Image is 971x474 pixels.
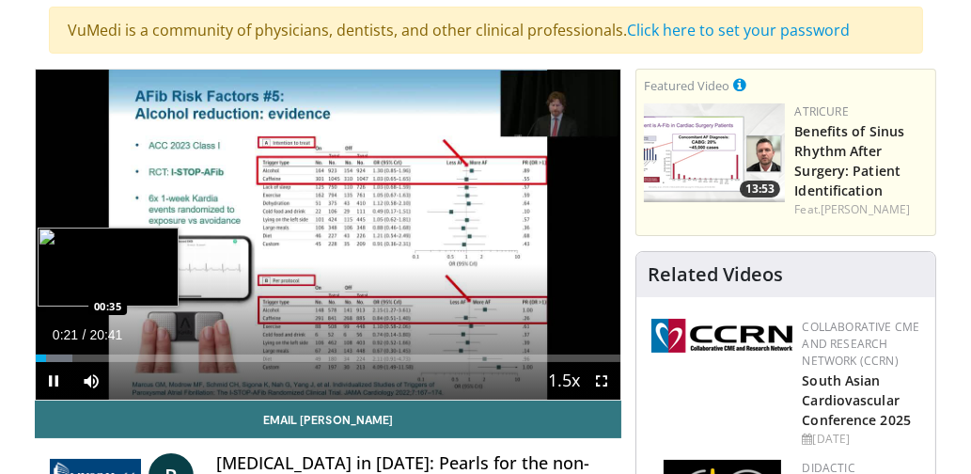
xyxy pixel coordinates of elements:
[802,319,919,369] a: Collaborative CME and Research Network (CCRN)
[35,401,622,438] a: Email [PERSON_NAME]
[583,362,620,400] button: Fullscreen
[89,327,122,342] span: 20:41
[802,371,911,429] a: South Asian Cardiovascular Conference 2025
[83,327,86,342] span: /
[644,77,729,94] small: Featured Video
[36,70,621,400] video-js: Video Player
[36,355,621,362] div: Progress Bar
[644,103,785,202] img: 982c273f-2ee1-4c72-ac31-fa6e97b745f7.png.150x105_q85_crop-smart_upscale.png
[821,201,910,217] a: [PERSON_NAME]
[545,362,583,400] button: Playback Rate
[644,103,785,202] a: 13:53
[794,201,928,218] div: Feat.
[53,327,78,342] span: 0:21
[38,228,179,307] img: image.jpeg
[740,181,780,197] span: 13:53
[73,362,111,400] button: Mute
[628,20,851,40] a: Click here to set your password
[794,122,904,199] a: Benefits of Sinus Rhythm After Surgery: Patient Identification
[49,7,923,54] div: VuMedi is a community of physicians, dentists, and other clinical professionals.
[651,319,792,353] img: a04ee3ba-8487-4636-b0fb-5e8d268f3737.png.150x105_q85_autocrop_double_scale_upscale_version-0.2.png
[794,103,848,119] a: AtriCure
[36,362,73,400] button: Pause
[648,263,783,286] h4: Related Videos
[802,431,920,448] div: [DATE]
